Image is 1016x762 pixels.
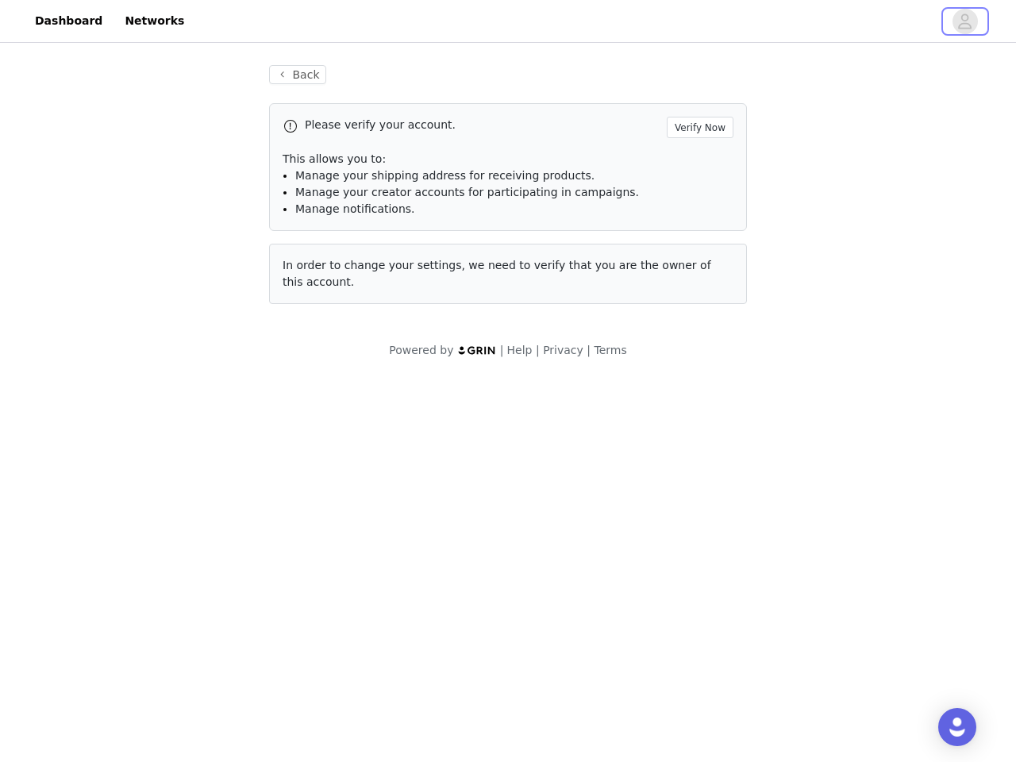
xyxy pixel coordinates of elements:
[536,344,540,356] span: |
[305,117,660,133] p: Please verify your account.
[667,117,733,138] button: Verify Now
[283,151,733,167] p: This allows you to:
[295,202,415,215] span: Manage notifications.
[115,3,194,39] a: Networks
[25,3,112,39] a: Dashboard
[389,344,453,356] span: Powered by
[500,344,504,356] span: |
[594,344,626,356] a: Terms
[938,708,976,746] div: Open Intercom Messenger
[295,169,595,182] span: Manage your shipping address for receiving products.
[507,344,533,356] a: Help
[587,344,591,356] span: |
[543,344,583,356] a: Privacy
[283,259,711,288] span: In order to change your settings, we need to verify that you are the owner of this account.
[295,186,639,198] span: Manage your creator accounts for participating in campaigns.
[457,345,497,356] img: logo
[269,65,326,84] button: Back
[957,9,972,34] div: avatar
